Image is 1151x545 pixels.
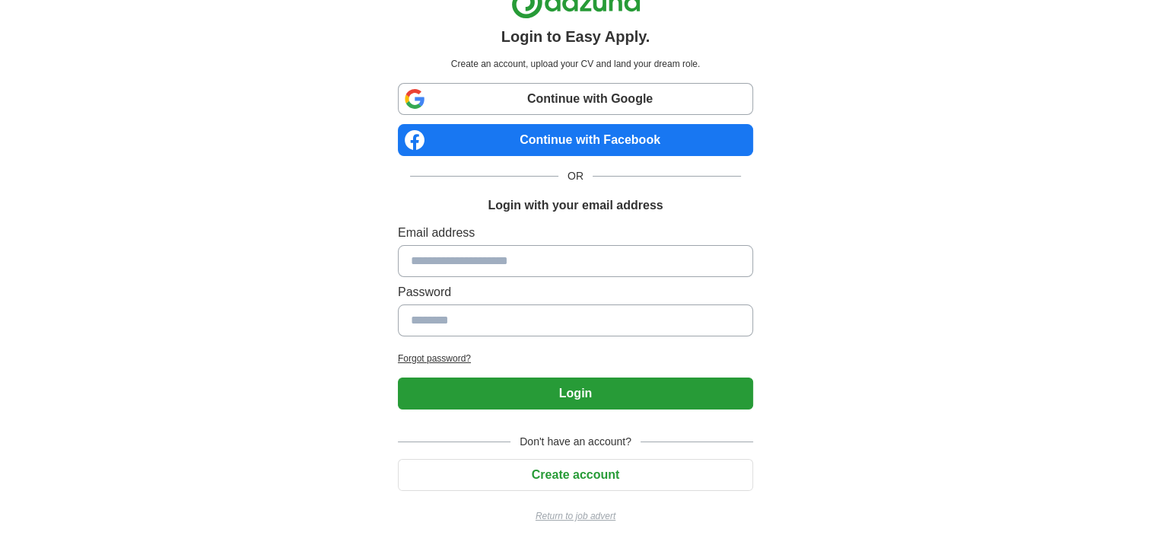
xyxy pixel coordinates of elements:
[398,224,753,242] label: Email address
[501,25,650,48] h1: Login to Easy Apply.
[398,124,753,156] a: Continue with Facebook
[558,168,593,184] span: OR
[401,57,750,71] p: Create an account, upload your CV and land your dream role.
[398,83,753,115] a: Continue with Google
[398,468,753,481] a: Create account
[398,459,753,491] button: Create account
[510,434,641,450] span: Don't have an account?
[398,283,753,301] label: Password
[488,196,663,215] h1: Login with your email address
[398,378,753,410] button: Login
[398,352,753,365] a: Forgot password?
[398,509,753,523] a: Return to job advert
